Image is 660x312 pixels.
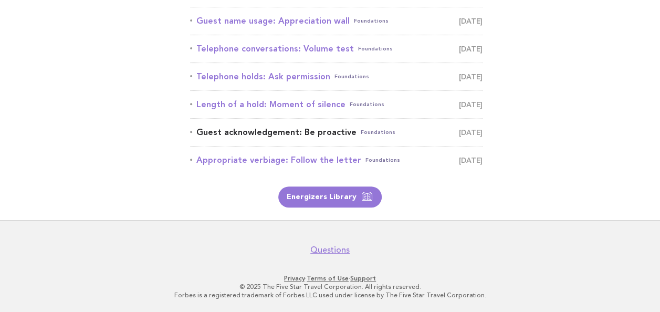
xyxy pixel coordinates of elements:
[361,125,395,140] span: Foundations
[459,69,483,84] span: [DATE]
[190,14,483,28] a: Guest name usage: Appreciation wallFoundations [DATE]
[358,41,393,56] span: Foundations
[334,69,369,84] span: Foundations
[459,41,483,56] span: [DATE]
[190,41,483,56] a: Telephone conversations: Volume testFoundations [DATE]
[307,275,349,282] a: Terms of Use
[310,245,350,255] a: Questions
[350,97,384,112] span: Foundations
[350,275,376,282] a: Support
[284,275,305,282] a: Privacy
[15,283,645,291] p: © 2025 The Five Star Travel Corporation. All rights reserved.
[459,153,483,168] span: [DATE]
[190,153,483,168] a: Appropriate verbiage: Follow the letterFoundations [DATE]
[15,291,645,299] p: Forbes is a registered trademark of Forbes LLC used under license by The Five Star Travel Corpora...
[190,125,483,140] a: Guest acknowledgement: Be proactiveFoundations [DATE]
[190,97,483,112] a: Length of a hold: Moment of silenceFoundations [DATE]
[459,97,483,112] span: [DATE]
[190,69,483,84] a: Telephone holds: Ask permissionFoundations [DATE]
[278,186,382,207] a: Energizers Library
[459,14,483,28] span: [DATE]
[15,274,645,283] p: · ·
[354,14,389,28] span: Foundations
[365,153,400,168] span: Foundations
[459,125,483,140] span: [DATE]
